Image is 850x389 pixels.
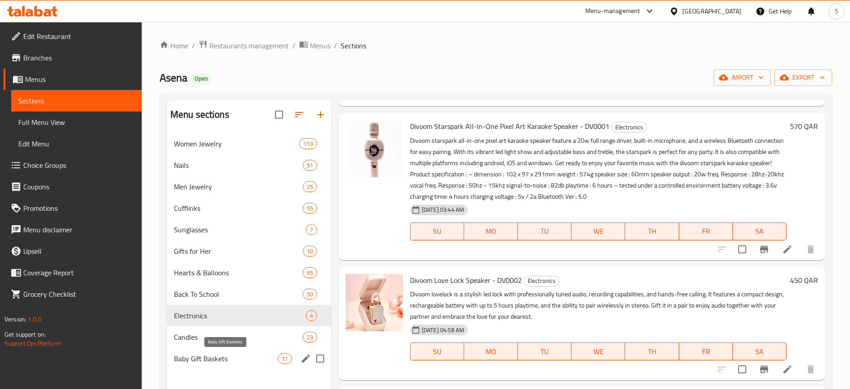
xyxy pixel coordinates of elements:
button: MO [464,342,518,360]
span: Coupons [23,181,135,192]
span: Electronics [612,122,647,133]
button: SA [733,342,787,360]
span: Asena [160,68,187,88]
button: delete [800,239,821,260]
span: MO [468,345,514,358]
span: FR [683,225,729,238]
nav: breadcrumb [160,40,832,51]
li: / [292,40,296,51]
button: Branch-specific-item [753,359,775,380]
h2: Menu sections [170,108,229,121]
a: Choice Groups [4,154,142,176]
h6: 570 QAR [790,120,818,133]
span: Sections [18,95,135,106]
div: Gifts for Her10 [167,240,331,262]
span: Select all sections [270,105,288,124]
span: Full Menu View [18,117,135,128]
span: 23 [303,333,317,342]
span: Menu disclaimer [23,224,135,235]
li: / [334,40,337,51]
span: TH [629,225,675,238]
span: Electronics [524,276,559,286]
a: Coupons [4,176,142,197]
span: Edit Restaurant [23,31,135,42]
button: Branch-specific-item [753,239,775,260]
a: Full Menu View [11,111,142,133]
span: FR [683,345,729,358]
a: Coverage Report [4,262,142,283]
span: S [835,6,838,16]
button: TH [625,342,679,360]
a: Edit Menu [11,133,142,154]
div: Cufflinks55 [167,197,331,219]
a: Support.OpsPlatform [4,338,61,349]
span: MO [468,225,514,238]
span: Electronics [174,310,306,321]
div: Open [191,73,211,84]
span: import [721,72,764,83]
div: items [299,138,317,149]
div: Back To School [174,289,303,299]
a: Edit menu item [782,244,793,255]
button: MO [464,222,518,240]
span: TH [629,345,675,358]
button: WE [571,222,625,240]
div: Baby Gift Baskets11edit [167,348,331,369]
span: WE [575,345,622,358]
a: Promotions [4,197,142,219]
span: [DATE] 04:58 AM [418,326,468,334]
span: Gifts for Her [174,246,303,256]
span: Sunglasses [174,224,306,235]
span: Open [191,75,211,82]
span: Nails [174,160,303,171]
span: 55 [303,204,317,213]
button: edit [299,352,313,365]
span: Edit Menu [18,138,135,149]
span: Choice Groups [23,160,135,171]
span: Menus [310,40,330,51]
button: export [774,69,832,86]
span: 65 [303,269,317,277]
span: 25 [303,183,317,191]
div: Electronics4 [167,305,331,326]
div: items [303,289,317,299]
span: Upsell [23,246,135,256]
span: Grocery Checklist [23,289,135,299]
a: Upsell [4,240,142,262]
li: / [192,40,195,51]
span: Restaurants management [209,40,289,51]
span: 1.0.0 [28,313,42,325]
button: SA [733,222,787,240]
h6: 450 QAR [790,274,818,286]
div: Nails91 [167,154,331,176]
button: WE [571,342,625,360]
span: Women Jewelry [174,138,300,149]
button: import [714,69,771,86]
button: TU [518,342,571,360]
span: 11 [278,355,292,363]
img: Divoom Love Lock Speaker - DV0002 [346,274,403,331]
span: 153 [300,140,316,148]
span: SU [414,345,461,358]
span: 10 [303,247,317,256]
span: Cufflinks [174,203,303,214]
a: Home [160,40,188,51]
span: Coverage Report [23,267,135,278]
span: Candles [174,332,303,342]
div: items [303,332,317,342]
span: 4 [306,312,317,320]
span: Branches [23,52,135,63]
span: Baby Gift Baskets [174,353,278,364]
span: SU [414,225,461,238]
div: Hearts & Balloons65 [167,262,331,283]
span: Divoom Love Lock Speaker - DV0002 [410,274,522,287]
span: Hearts & Balloons [174,267,303,278]
span: [DATE] 03:44 AM [418,205,468,214]
span: Men Jewelry [174,181,303,192]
